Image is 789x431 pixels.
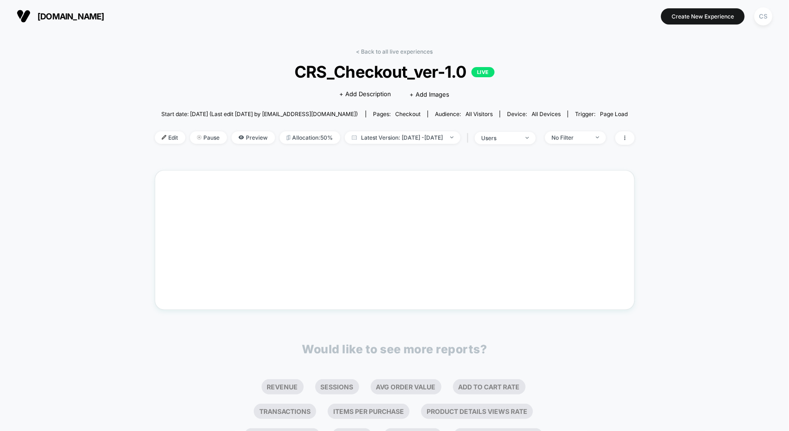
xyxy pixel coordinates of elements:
img: edit [162,135,166,140]
li: Revenue [262,379,304,394]
div: Pages: [373,111,421,117]
img: end [596,136,599,138]
span: Start date: [DATE] (Last edit [DATE] by [EMAIL_ADDRESS][DOMAIN_NAME]) [161,111,358,117]
img: calendar [352,135,357,140]
button: CS [752,7,775,26]
p: Would like to see more reports? [302,342,487,356]
span: Latest Version: [DATE] - [DATE] [345,131,460,144]
img: Visually logo [17,9,31,23]
li: Items Per Purchase [328,404,410,419]
div: No Filter [552,134,589,141]
span: All Visitors [465,111,493,117]
img: end [526,137,529,139]
span: [DOMAIN_NAME] [37,12,104,21]
li: Add To Cart Rate [453,379,526,394]
li: Product Details Views Rate [421,404,533,419]
li: Sessions [315,379,359,394]
div: users [482,135,519,142]
img: end [197,135,202,140]
button: Create New Experience [661,8,745,25]
img: end [450,136,453,138]
div: Trigger: [575,111,628,117]
a: < Back to all live experiences [356,48,433,55]
span: + Add Description [339,90,391,99]
span: Page Load [600,111,628,117]
img: rebalance [287,135,290,140]
button: [DOMAIN_NAME] [14,9,107,24]
span: Pause [190,131,227,144]
span: checkout [395,111,421,117]
li: Avg Order Value [371,379,441,394]
span: + Add Images [410,91,449,98]
div: CS [754,7,772,25]
p: LIVE [471,67,495,77]
span: all devices [532,111,561,117]
span: Preview [232,131,275,144]
span: Allocation: 50% [280,131,340,144]
div: Audience: [435,111,493,117]
span: CRS_Checkout_ver-1.0 [178,62,610,81]
span: | [465,131,475,145]
li: Transactions [254,404,316,419]
span: Device: [500,111,568,117]
span: Edit [155,131,185,144]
